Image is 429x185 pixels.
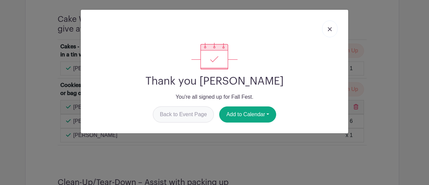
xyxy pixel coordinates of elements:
[191,43,238,70] img: signup_complete-c468d5dda3e2740ee63a24cb0ba0d3ce5d8a4ecd24259e683200fb1569d990c8.svg
[86,75,343,88] h2: Thank you [PERSON_NAME]
[86,93,343,101] p: You're all signed up for Fall Fest.
[328,27,332,31] img: close_button-5f87c8562297e5c2d7936805f587ecaba9071eb48480494691a3f1689db116b3.svg
[219,106,276,123] button: Add to Calendar
[153,106,214,123] a: Back to Event Page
